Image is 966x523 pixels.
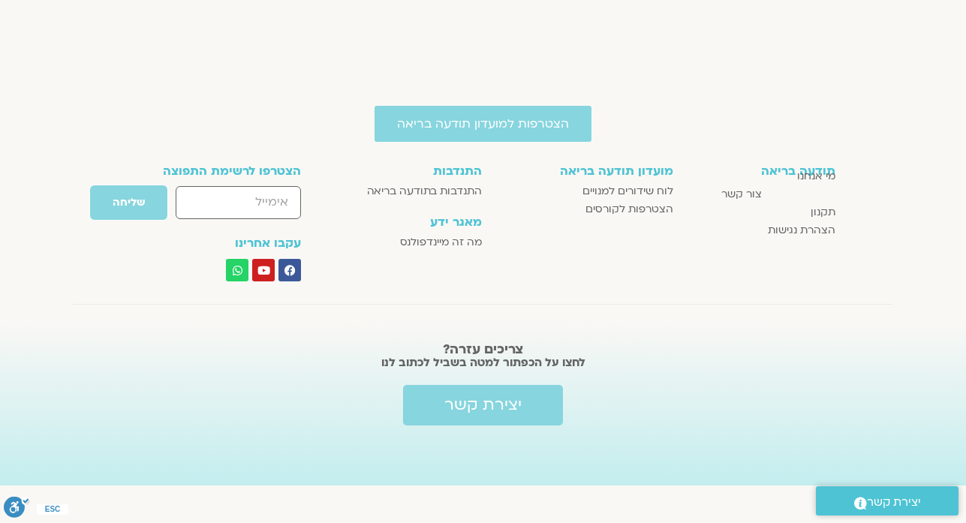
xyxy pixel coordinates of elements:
span: הצטרפות לקורסים [585,200,673,218]
a: לוח שידורים למנויים [497,182,673,200]
h3: עקבו אחרינו [131,236,302,250]
span: שליחה [113,197,145,209]
h2: צריכים עזרה? [92,342,874,357]
a: יצירת קשר [403,385,563,425]
button: שליחה [89,185,168,221]
h3: מאגר ידע [342,215,481,229]
a: יצירת קשר [816,486,958,515]
a: מי אנחנו [688,167,835,185]
span: לוח שידורים למנויים [582,182,673,200]
span: מה זה מיינדפולנס [400,233,482,251]
span: הצהרת נגישות [768,221,835,239]
span: הצטרפות למועדון תודעה בריאה [397,117,569,131]
span: תקנון [811,203,835,221]
span: התנדבות בתודעה בריאה [367,182,482,200]
a: תקנון [688,203,835,221]
h2: לחצו על הכפתור למטה בשביל לכתוב לנו [92,355,874,370]
h3: תודעה בריאה [761,164,835,178]
a: הצטרפות למועדון תודעה בריאה [375,116,591,132]
h3: מועדון תודעה בריאה [497,164,673,178]
a: הצטרפות לקורסים [497,200,673,218]
span: יצירת קשר [444,396,522,414]
h3: התנדבות [342,164,481,178]
h3: הצטרפו לרשימת התפוצה [131,164,302,178]
span: מי אנחנו [797,167,835,185]
span: צור קשר [721,185,762,203]
form: טופס חדש [131,185,302,228]
a: התנדבות בתודעה בריאה [342,182,481,200]
a: הצטרפות למועדון תודעה בריאה [375,106,591,142]
a: הצהרת נגישות [688,221,835,239]
a: צור קשר [688,185,762,203]
span: יצירת קשר [867,492,921,512]
a: תודעה בריאה [761,164,835,167]
a: מה זה מיינדפולנס [342,233,481,251]
input: אימייל [176,186,301,218]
